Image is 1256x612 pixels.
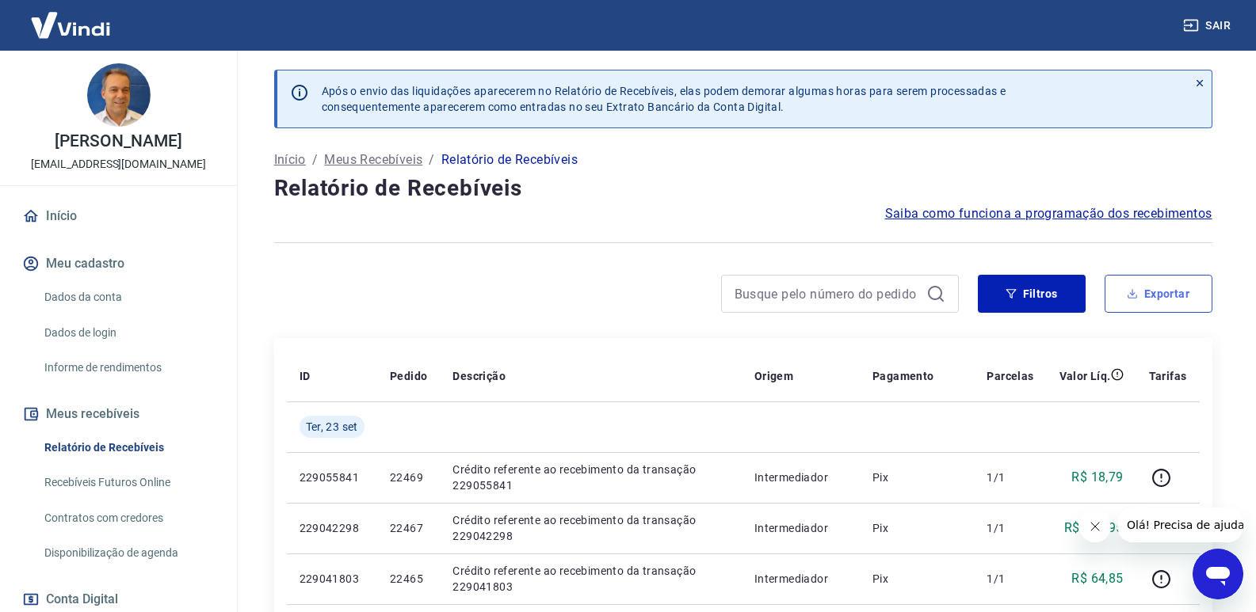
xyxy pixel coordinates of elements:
span: Ter, 23 set [306,419,358,435]
img: 7e1ecb7b-0245-4c62-890a-4b6c5128be74.jpeg [87,63,151,127]
p: 22467 [390,520,427,536]
a: Informe de rendimentos [38,352,218,384]
p: [PERSON_NAME] [55,133,181,150]
p: Pagamento [872,368,934,384]
span: Olá! Precisa de ajuda? [10,11,133,24]
p: R$ 64,85 [1071,569,1123,588]
p: Após o envio das liquidações aparecerem no Relatório de Recebíveis, elas podem demorar algumas ho... [322,83,1006,115]
p: Relatório de Recebíveis [441,150,578,169]
a: Recebíveis Futuros Online [38,466,218,499]
p: Crédito referente ao recebimento da transação 229041803 [452,563,729,595]
p: 22469 [390,469,427,485]
p: ID [300,368,311,384]
p: [EMAIL_ADDRESS][DOMAIN_NAME] [31,156,206,173]
a: Relatório de Recebíveis [38,431,218,464]
button: Meu cadastro [19,246,218,281]
a: Contratos com credores [38,502,218,534]
p: / [429,150,434,169]
a: Saiba como funciona a programação dos recebimentos [885,204,1212,223]
iframe: Botão para abrir a janela de mensagens [1193,549,1243,599]
h4: Relatório de Recebíveis [274,173,1212,204]
p: Tarifas [1149,368,1187,384]
button: Meus recebíveis [19,397,218,431]
p: 1/1 [987,571,1033,587]
p: Crédito referente ao recebimento da transação 229055841 [452,462,729,493]
p: Valor Líq. [1059,368,1111,384]
p: Parcelas [987,368,1033,384]
iframe: Fechar mensagem [1079,511,1111,542]
p: Pix [872,571,962,587]
p: Descrição [452,368,506,384]
p: Intermediador [754,520,847,536]
p: Crédito referente ao recebimento da transação 229042298 [452,512,729,544]
a: Meus Recebíveis [324,150,422,169]
p: Pix [872,520,962,536]
p: R$ 312,95 [1064,519,1124,538]
input: Busque pelo número do pedido [735,282,920,306]
p: 229055841 [300,469,365,485]
iframe: Mensagem da empresa [1117,507,1243,542]
a: Dados de login [38,317,218,349]
p: 229041803 [300,571,365,587]
p: 1/1 [987,469,1033,485]
button: Exportar [1105,275,1212,313]
a: Disponibilização de agenda [38,537,218,569]
p: 22465 [390,571,427,587]
p: Intermediador [754,571,847,587]
p: R$ 18,79 [1071,468,1123,487]
p: 1/1 [987,520,1033,536]
p: Pix [872,469,962,485]
a: Início [274,150,306,169]
a: Início [19,199,218,234]
p: Pedido [390,368,427,384]
p: Intermediador [754,469,847,485]
p: 229042298 [300,520,365,536]
p: Origem [754,368,793,384]
button: Sair [1180,11,1237,40]
button: Filtros [978,275,1086,313]
p: / [312,150,318,169]
img: Vindi [19,1,122,49]
a: Dados da conta [38,281,218,314]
